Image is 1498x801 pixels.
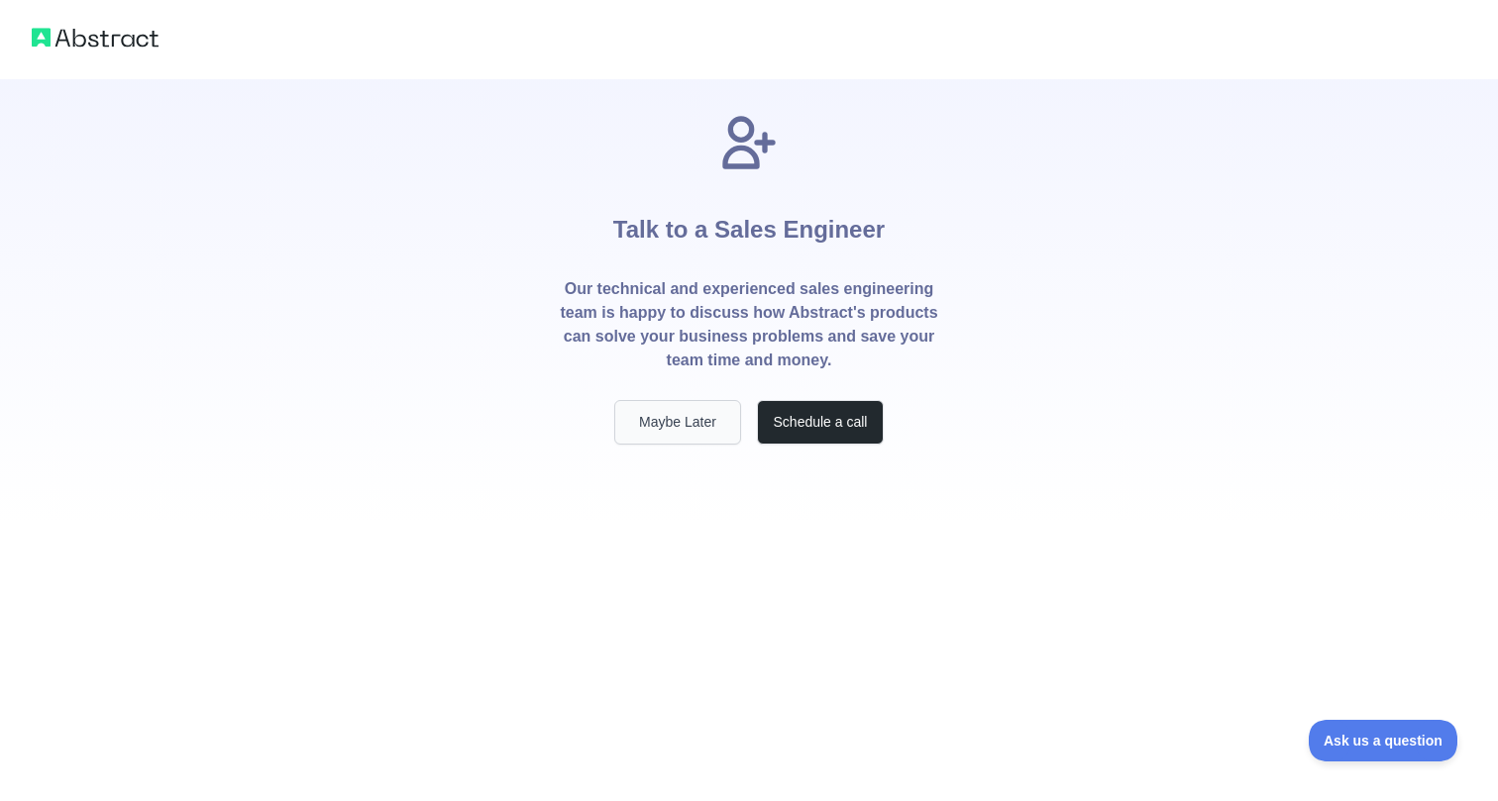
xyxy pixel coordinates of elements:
[613,174,885,277] h1: Talk to a Sales Engineer
[1309,720,1458,761] iframe: Toggle Customer Support
[614,400,741,445] button: Maybe Later
[32,24,159,51] img: Abstract logo
[757,400,884,445] button: Schedule a call
[559,277,939,372] p: Our technical and experienced sales engineering team is happy to discuss how Abstract's products ...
